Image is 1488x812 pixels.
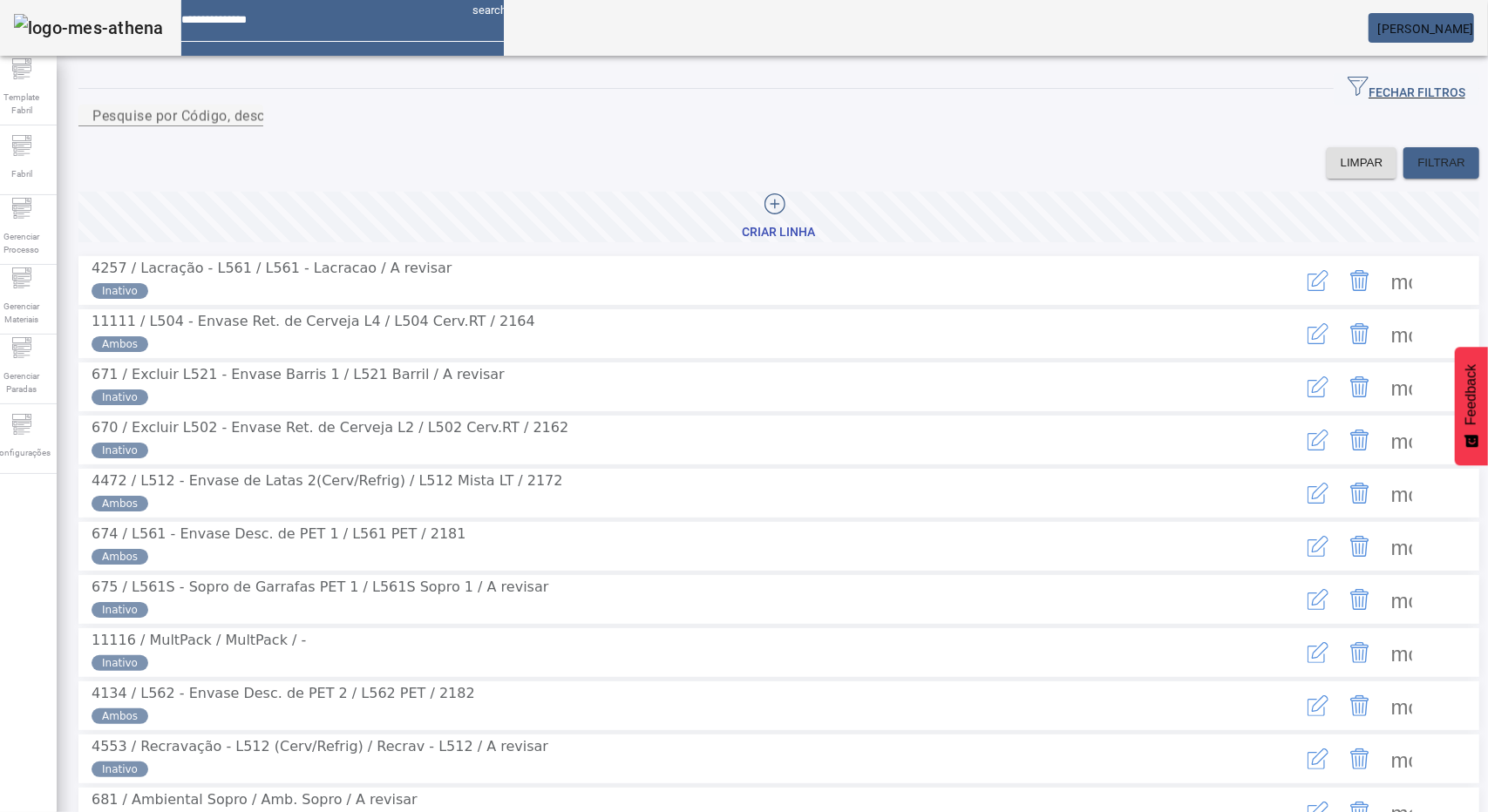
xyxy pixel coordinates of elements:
button: Mais [1381,579,1423,620]
span: 4134 / L562 - Envase Desc. de PET 2 / L562 PET / 2182 [92,685,475,701]
button: Mais [1381,738,1423,780]
img: logo-mes-athena [14,14,164,42]
span: FECHAR FILTROS [1348,76,1465,102]
button: Mais [1381,472,1423,514]
button: Delete [1339,632,1381,673]
span: 674 / L561 - Envase Desc. de PET 1 / L561 PET / 2181 [92,525,466,542]
span: Inativo [102,655,138,671]
button: Mais [1381,419,1423,461]
button: Delete [1339,366,1381,408]
span: 4553 / Recravação - L512 (Cerv/Refrig) / Recrav - L512 / A revisar [92,738,548,754]
button: Mais [1381,685,1423,727]
span: 11111 / L504 - Envase Ret. de Cerveja L4 / L504 Cerv.RT / 2164 [92,313,535,329]
button: Delete [1339,472,1381,514]
button: Delete [1339,260,1381,301]
button: Mais [1381,313,1423,355]
span: Ambos [102,496,138,511]
span: 675 / L561S - Sopro de Garrafas PET 1 / L561S Sopro 1 / A revisar [92,579,548,595]
span: 4472 / L512 - Envase de Latas 2(Cerv/Refrig) / L512 Mista LT / 2172 [92,472,563,489]
button: Mais [1381,260,1423,301]
button: Mais [1381,632,1423,673]
button: Mais [1381,525,1423,567]
span: Inativo [102,389,138,405]
span: Ambos [102,336,138,352]
button: Mais [1381,366,1423,408]
button: Delete [1339,579,1381,620]
span: Ambos [102,708,138,724]
span: Inativo [102,443,138,458]
span: Inativo [102,602,138,618]
button: FECHAR FILTROS [1334,73,1479,105]
button: LIMPAR [1327,147,1397,179]
span: FILTRAR [1417,154,1465,172]
button: Feedback - Mostrar pesquisa [1455,347,1488,465]
button: Delete [1339,525,1381,567]
button: FILTRAR [1403,147,1479,179]
mat-label: Pesquise por Código, descrição, descrição abreviada ou descrição SAP [92,107,555,124]
span: 670 / Excluir L502 - Envase Ret. de Cerveja L2 / L502 Cerv.RT / 2162 [92,419,568,436]
button: Criar linha [78,192,1479,242]
button: Delete [1339,313,1381,355]
span: Feedback [1464,364,1479,425]
span: Ambos [102,549,138,565]
button: Delete [1339,685,1381,727]
span: 671 / Excluir L521 - Envase Barris 1 / L521 Barril / A revisar [92,366,505,382]
div: Criar linha [743,224,816,241]
span: Fabril [6,162,37,186]
span: Inativo [102,283,138,299]
button: Delete [1339,738,1381,780]
span: 4257 / Lacração - L561 / L561 - Lacracao / A revisar [92,260,452,276]
span: [PERSON_NAME] [1378,22,1474,36]
button: Delete [1339,419,1381,461]
span: Inativo [102,761,138,777]
span: 11116 / MultPack / MultPack / - [92,632,306,648]
span: 681 / Ambiental Sopro / Amb. Sopro / A revisar [92,791,418,808]
span: LIMPAR [1341,154,1383,172]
